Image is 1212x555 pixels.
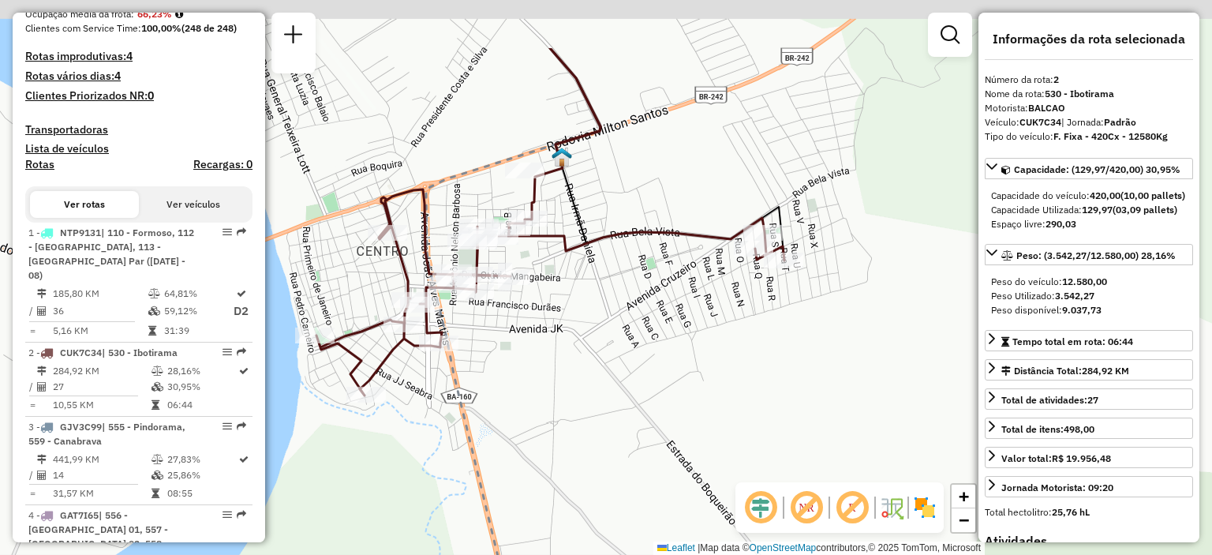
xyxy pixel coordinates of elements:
td: 10,55 KM [52,397,151,413]
h4: Informações da rota selecionada [985,32,1193,47]
span: GJV3C99 [60,421,102,433]
span: 1 - [28,227,194,281]
div: Número da rota: [985,73,1193,87]
span: Capacidade: (129,97/420,00) 30,95% [1014,163,1180,175]
a: Exibir filtros [934,19,966,51]
i: % de utilização do peso [148,289,160,298]
em: Rota exportada [237,422,246,431]
td: / [28,379,36,395]
button: Ver rotas [30,191,139,218]
em: Rota exportada [237,510,246,519]
i: Total de Atividades [37,306,47,316]
strong: 25,76 hL [1052,506,1090,518]
em: Média calculada utilizando a maior ocupação (%Peso ou %Cubagem) de cada rota da sessão. Rotas cro... [175,9,183,19]
strong: 498,00 [1064,423,1094,435]
div: Nome da rota: [985,87,1193,101]
strong: 12.580,00 [1062,276,1107,287]
td: 25,86% [166,467,238,483]
a: Leaflet [657,542,695,553]
img: Exibir/Ocultar setores [912,495,937,520]
span: Total de atividades: [1001,394,1098,406]
a: Rotas [25,158,54,171]
td: 08:55 [166,486,238,501]
td: 64,81% [163,286,233,302]
i: % de utilização do peso [151,366,163,376]
i: Tempo total em rota [151,400,159,410]
strong: 66,23% [137,8,172,20]
a: Valor total:R$ 19.956,48 [985,447,1193,468]
td: = [28,397,36,413]
strong: BALCAO [1028,102,1065,114]
p: D2 [234,302,249,321]
em: Rota exportada [237,347,246,357]
span: | 110 - Formoso, 112 - [GEOGRAPHIC_DATA], 113 - [GEOGRAPHIC_DATA] Par ([DATE] - 08) [28,227,194,281]
h4: Atividades [985,534,1193,549]
strong: F. Fixa - 420Cx - 12580Kg [1053,130,1168,142]
strong: 9.037,73 [1062,304,1102,316]
div: Espaço livre: [991,217,1187,231]
h4: Rotas improdutivas: [25,50,252,63]
div: Peso Utilizado: [991,289,1187,303]
strong: 27 [1087,394,1098,406]
span: − [959,510,969,530]
a: Total de atividades:27 [985,388,1193,410]
div: Map data © contributors,© 2025 TomTom, Microsoft [653,542,985,555]
i: % de utilização da cubagem [151,382,163,392]
div: Peso disponível: [991,303,1187,317]
i: Distância Total [37,455,47,464]
td: / [28,302,36,321]
a: Capacidade: (129,97/420,00) 30,95% [985,158,1193,179]
strong: 129,97 [1082,204,1113,216]
i: % de utilização da cubagem [151,471,163,480]
em: Opções [223,510,232,519]
div: Tipo do veículo: [985,129,1193,144]
em: Opções [223,422,232,431]
i: % de utilização do peso [151,455,163,464]
a: Zoom in [952,485,975,508]
span: Tempo total em rota: 06:44 [1012,336,1133,347]
td: = [28,486,36,501]
strong: (10,00 pallets) [1120,189,1185,201]
i: % de utilização da cubagem [148,306,160,316]
a: Tempo total em rota: 06:44 [985,330,1193,351]
div: Motorista: [985,101,1193,115]
span: Ocupação média da frota: [25,8,134,20]
div: Peso: (3.542,27/12.580,00) 28,16% [985,268,1193,324]
em: Rota exportada [237,227,246,237]
div: Capacidade do veículo: [991,189,1187,203]
strong: (248 de 248) [181,22,237,34]
span: GAT7I65 [60,509,99,521]
a: Zoom out [952,508,975,532]
i: Rota otimizada [237,289,246,298]
span: Peso: (3.542,27/12.580,00) 28,16% [1016,249,1176,261]
td: 59,12% [163,302,233,321]
span: 284,92 KM [1082,365,1129,377]
td: 27 [52,379,151,395]
strong: 2 [1053,73,1059,85]
i: Rota otimizada [239,455,249,464]
strong: 290,03 [1046,218,1076,230]
strong: 4 [114,69,121,83]
img: Fluxo de ruas [879,495,904,520]
div: Jornada Motorista: 09:20 [1001,481,1113,495]
div: Total hectolitro: [985,505,1193,519]
strong: 3.542,27 [1055,290,1094,302]
span: NTP9131 [60,227,101,238]
a: Nova sessão e pesquisa [278,19,309,54]
a: OpenStreetMap [750,542,817,553]
h4: Lista de veículos [25,142,252,156]
td: 284,92 KM [52,363,151,379]
span: 2 - [28,347,178,358]
div: Capacidade Utilizada: [991,203,1187,217]
a: Total de itens:498,00 [985,418,1193,439]
em: Opções [223,347,232,357]
span: + [959,486,969,506]
strong: Padrão [1104,116,1136,128]
span: 3 - [28,421,185,447]
strong: 420,00 [1090,189,1120,201]
div: Valor total: [1001,452,1111,466]
a: Distância Total:284,92 KM [985,359,1193,381]
div: Distância Total: [1001,364,1129,378]
h4: Transportadoras [25,123,252,137]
